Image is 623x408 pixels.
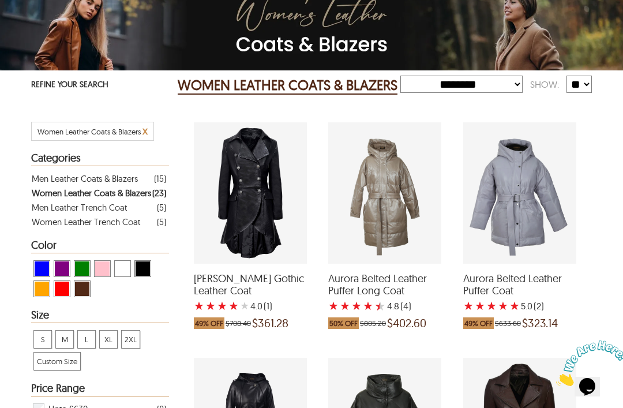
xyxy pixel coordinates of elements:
div: ( 5 ) [157,215,166,229]
div: Women Leather Trench Coat [32,215,140,229]
img: Chat attention grabber [5,5,76,50]
div: Show: [523,74,566,95]
label: 4 rating [228,300,239,312]
div: View Blue Women Leather Coats & Blazers [33,260,50,277]
span: Aurora Belted Leather Puffer Long Coat [328,272,441,297]
span: 50% OFF [328,317,359,329]
label: 2 rating [205,300,216,312]
label: 4 rating [363,300,373,312]
span: $361.28 [252,317,288,329]
a: Aurora Belted Leather Puffer Coat with a 5 Star Rating 2 Product Review which was at a price of $... [463,256,576,335]
span: (4 [400,300,408,312]
span: ) [400,300,411,312]
a: Filter Men Leather Coats & Blazers [32,171,166,186]
div: View 2XL Women Leather Coats & Blazers [121,330,140,349]
div: View S Women Leather Coats & Blazers [33,330,52,349]
span: Aurora Belted Leather Puffer Coat [463,272,576,297]
h2: WOMEN LEATHER COATS & BLAZERS [178,76,397,95]
label: 1 rating [328,300,339,312]
span: $805.20 [360,317,386,329]
div: View Purple Women Leather Coats & Blazers [54,260,70,277]
span: Custom Size [34,353,80,370]
div: View Orange Women Leather Coats & Blazers [33,280,50,297]
div: Heading Filter Women Leather Coats & Blazers by Color [31,239,169,253]
div: ( 5 ) [157,200,166,215]
span: $402.60 [387,317,426,329]
div: Heading Filter Women Leather Coats & Blazers by Size [31,309,169,323]
div: View Custom Size Women Leather Coats & Blazers [33,352,81,370]
label: 3 rating [486,300,497,312]
div: View Red Women Leather Coats & Blazers [54,280,70,297]
iframe: chat widget [551,336,623,391]
a: Aurora Belted Leather Puffer Long Coat with a 4.75 Star Rating 4 Product Review which was at a pr... [328,256,441,335]
label: 4.0 [250,300,262,312]
label: 3 rating [217,300,227,312]
label: 4 rating [498,300,508,312]
label: 5 rating [374,300,386,312]
label: 5 rating [240,300,249,312]
span: M [56,331,73,348]
label: 2 rating [340,300,350,312]
div: Women Leather Coats & Blazers [32,186,151,200]
span: Filter Women Leather Coats & Blazers [37,127,141,136]
span: $323.14 [522,317,558,329]
div: View Green Women Leather Coats & Blazers [74,260,91,277]
span: 2XL [122,331,140,348]
span: ) [534,300,544,312]
div: Heading Filter Women Leather Coats & Blazers by Categories [31,152,169,166]
span: XL [100,331,117,348]
span: x [142,124,148,137]
div: Women Leather Coats & Blazers 23 Results Found [178,74,400,97]
span: ) [264,300,272,312]
label: 1 rating [463,300,474,312]
label: 4.8 [387,300,399,312]
span: (1 [264,300,269,312]
div: View XL Women Leather Coats & Blazers [99,330,118,349]
span: L [78,331,95,348]
a: Filter Men Leather Trench Coat [32,200,166,215]
label: 2 rating [475,300,485,312]
a: Cancel Filter [142,127,148,136]
label: 5 rating [509,300,520,312]
div: View L Women Leather Coats & Blazers [77,330,96,349]
a: Filter Women Leather Coats & Blazers [32,186,166,200]
label: 5.0 [521,300,532,312]
div: View Black Women Leather Coats & Blazers [134,260,151,277]
div: View Brown ( Brand Color ) Women Leather Coats & Blazers [74,280,91,297]
label: 1 rating [194,300,204,312]
span: (2 [534,300,541,312]
p: REFINE YOUR SEARCH [31,76,169,94]
span: 49% OFF [463,317,494,329]
a: Filter Women Leather Trench Coat [32,215,166,229]
div: Men Leather Trench Coat [32,200,127,215]
div: ( 23 ) [152,186,166,200]
div: View One Color Women Leather Coats & Blazers [114,260,131,277]
div: View Pink Women Leather Coats & Blazers [94,260,111,277]
div: Heading Filter Women Leather Coats & Blazers by Price Range [31,383,169,396]
span: Agnes Long Gothic Leather Coat [194,272,307,297]
div: View M Women Leather Coats & Blazers [55,330,74,349]
a: Agnes Long Gothic Leather Coat with a 4 Star Rating 1 Product Review which was at a price of $708... [194,256,307,335]
span: 49% OFF [194,317,224,329]
div: ( 15 ) [154,171,166,186]
div: Men Leather Coats & Blazers [32,171,138,186]
span: $633.60 [495,317,521,329]
span: $708.40 [226,317,251,329]
span: S [34,331,51,348]
label: 3 rating [351,300,362,312]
